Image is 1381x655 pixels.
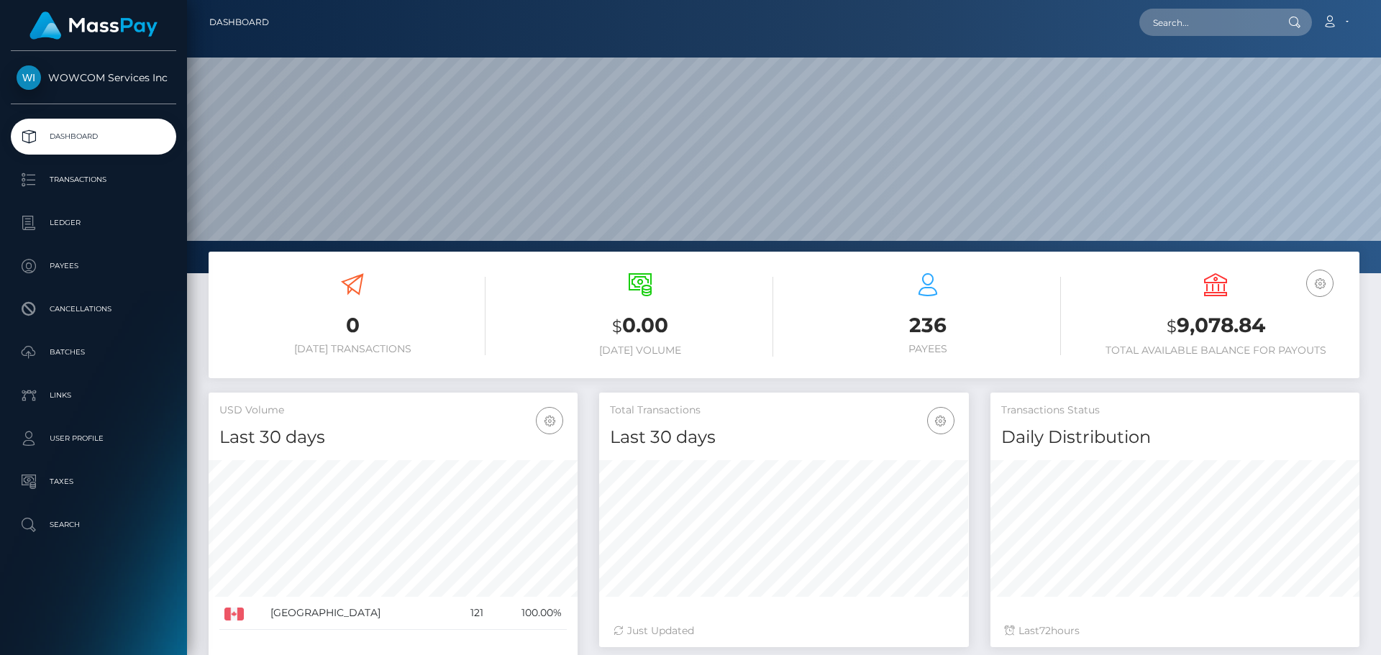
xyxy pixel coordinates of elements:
[17,342,170,363] p: Batches
[29,12,158,40] img: MassPay Logo
[507,344,773,357] h6: [DATE] Volume
[17,471,170,493] p: Taxes
[1167,316,1177,336] small: $
[614,623,954,638] div: Just Updated
[11,421,176,457] a: User Profile
[1001,425,1349,450] h4: Daily Distribution
[219,311,486,339] h3: 0
[795,343,1061,355] h6: Payees
[1083,344,1349,357] h6: Total Available Balance for Payouts
[610,403,957,418] h5: Total Transactions
[17,212,170,234] p: Ledger
[1139,9,1275,36] input: Search...
[1039,624,1051,637] span: 72
[11,464,176,500] a: Taxes
[17,169,170,191] p: Transactions
[1005,623,1345,638] div: Last hours
[11,119,176,155] a: Dashboard
[11,507,176,543] a: Search
[488,597,567,630] td: 100.00%
[17,514,170,536] p: Search
[224,608,244,620] img: CA.png
[209,7,269,37] a: Dashboard
[11,162,176,198] a: Transactions
[452,597,488,630] td: 121
[17,255,170,277] p: Payees
[219,403,567,418] h5: USD Volume
[507,311,773,341] h3: 0.00
[219,425,567,450] h4: Last 30 days
[17,385,170,406] p: Links
[612,316,622,336] small: $
[17,428,170,449] p: User Profile
[795,311,1061,339] h3: 236
[11,291,176,327] a: Cancellations
[17,298,170,320] p: Cancellations
[11,205,176,241] a: Ledger
[11,71,176,84] span: WOWCOM Services Inc
[1083,311,1349,341] h3: 9,078.84
[11,248,176,284] a: Payees
[17,65,41,90] img: WOWCOM Services Inc
[11,334,176,370] a: Batches
[219,343,486,355] h6: [DATE] Transactions
[265,597,452,630] td: [GEOGRAPHIC_DATA]
[17,126,170,147] p: Dashboard
[610,425,957,450] h4: Last 30 days
[1001,403,1349,418] h5: Transactions Status
[11,377,176,413] a: Links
